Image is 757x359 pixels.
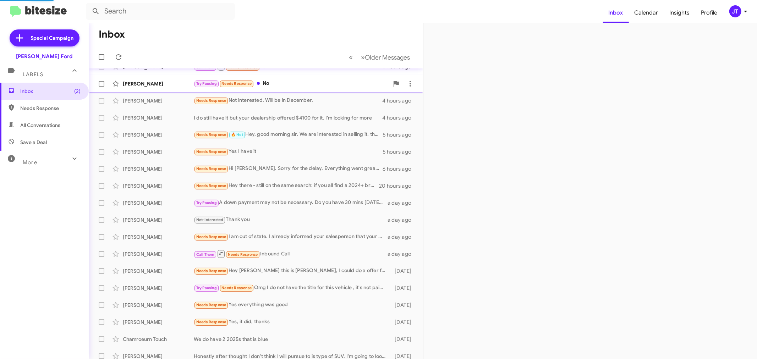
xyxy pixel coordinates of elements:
[123,148,194,155] div: [PERSON_NAME]
[123,182,194,189] div: [PERSON_NAME]
[729,5,741,17] div: JT
[123,165,194,172] div: [PERSON_NAME]
[196,166,226,171] span: Needs Response
[194,336,389,343] div: We do have 2 2025s that is blue
[383,165,417,172] div: 6 hours ago
[231,132,243,137] span: 🔥 Hot
[389,319,417,326] div: [DATE]
[123,267,194,275] div: [PERSON_NAME]
[723,5,749,17] button: JT
[629,2,664,23] a: Calendar
[23,71,43,78] span: Labels
[196,269,226,273] span: Needs Response
[194,216,388,224] div: Thank you
[196,320,226,324] span: Needs Response
[194,131,383,139] div: Hey, good morning sir. We are interested in selling it. the issue is getting it to you. We work i...
[123,216,194,223] div: [PERSON_NAME]
[196,286,217,290] span: Try Pausing
[196,200,217,205] span: Try Pausing
[123,233,194,241] div: [PERSON_NAME]
[345,50,357,65] button: Previous
[228,252,258,257] span: Needs Response
[123,250,194,258] div: [PERSON_NAME]
[196,132,226,137] span: Needs Response
[361,53,365,62] span: »
[696,2,723,23] a: Profile
[194,199,388,207] div: A down payment may not be necessary. Do you have 30 mins [DATE] or [DATE] to stop by to get some ...
[382,97,417,104] div: 4 hours ago
[194,96,382,105] div: Not interested. Will be in December.
[194,249,388,258] div: Inbound Call
[194,301,389,309] div: Yes everything was good
[16,53,73,60] div: [PERSON_NAME] Ford
[379,182,417,189] div: 20 hours ago
[194,79,389,88] div: No
[194,318,389,326] div: Yes, it did, thanks
[123,80,194,87] div: [PERSON_NAME]
[10,29,79,46] a: Special Campaign
[196,183,226,188] span: Needs Response
[23,159,37,166] span: More
[365,54,410,61] span: Older Messages
[123,285,194,292] div: [PERSON_NAME]
[196,234,226,239] span: Needs Response
[357,50,415,65] button: Next
[123,97,194,104] div: [PERSON_NAME]
[194,284,389,292] div: Omg I do not have the title for this vehicle , it's not paid off
[20,139,47,146] span: Save a Deal
[603,2,629,23] a: Inbox
[123,319,194,326] div: [PERSON_NAME]
[196,217,224,222] span: Not-Interested
[20,122,60,129] span: All Conversations
[20,88,81,95] span: Inbox
[123,131,194,138] div: [PERSON_NAME]
[388,233,417,241] div: a day ago
[349,53,353,62] span: «
[221,81,252,86] span: Needs Response
[196,81,217,86] span: Try Pausing
[388,250,417,258] div: a day ago
[388,199,417,206] div: a day ago
[221,286,252,290] span: Needs Response
[74,88,81,95] span: (2)
[194,267,389,275] div: Hey [PERSON_NAME] this is [PERSON_NAME], I could do a offer for you, if you can get me a 2026 mus...
[123,336,194,343] div: Chamroeurn Touch
[664,2,696,23] a: Insights
[196,252,215,257] span: Call Them
[383,131,417,138] div: 5 hours ago
[86,3,235,20] input: Search
[389,267,417,275] div: [DATE]
[123,114,194,121] div: [PERSON_NAME]
[194,148,383,156] div: Yes I have it
[389,302,417,309] div: [DATE]
[123,302,194,309] div: [PERSON_NAME]
[389,336,417,343] div: [DATE]
[99,29,125,40] h1: Inbox
[196,98,226,103] span: Needs Response
[388,216,417,223] div: a day ago
[383,148,417,155] div: 5 hours ago
[123,199,194,206] div: [PERSON_NAME]
[194,114,382,121] div: I do still have it but your dealership offered $4100 for it. I'm looking for more
[389,285,417,292] div: [DATE]
[194,182,379,190] div: Hey there - still on the same search: if you all find a 2024+ bronco sport with AWD, power seatin...
[31,34,74,42] span: Special Campaign
[20,105,81,112] span: Needs Response
[194,233,388,241] div: I am out of state. I already informed your salesperson that your price is more than Im willing to...
[382,114,417,121] div: 4 hours ago
[345,50,415,65] nav: Page navigation example
[196,303,226,307] span: Needs Response
[194,165,383,173] div: Hi [PERSON_NAME]. Sorry for the delay. Everything went great. [PERSON_NAME] was very helpful. I d...
[196,149,226,154] span: Needs Response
